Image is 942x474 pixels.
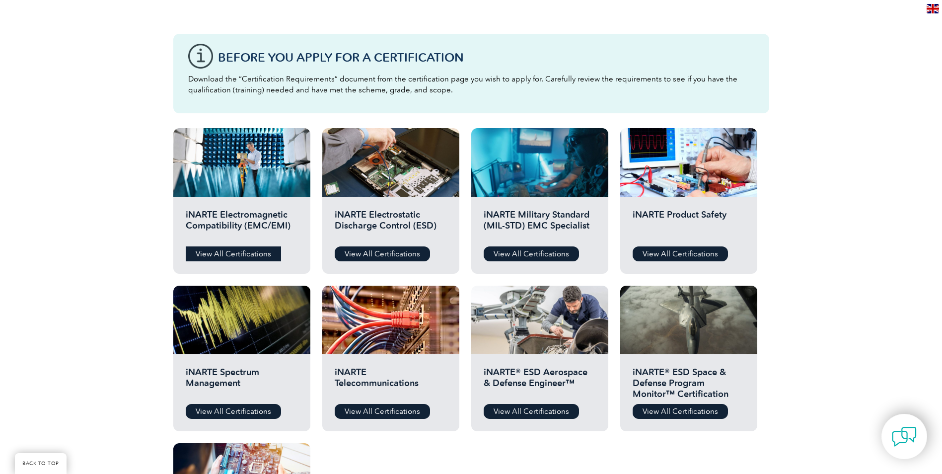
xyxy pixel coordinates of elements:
h2: iNARTE® ESD Space & Defense Program Monitor™ Certification [633,367,745,396]
a: View All Certifications [186,246,281,261]
a: View All Certifications [633,246,728,261]
a: View All Certifications [633,404,728,419]
h2: iNARTE Military Standard (MIL-STD) EMC Specialist [484,209,596,239]
h2: iNARTE Telecommunications [335,367,447,396]
h2: iNARTE Spectrum Management [186,367,298,396]
a: View All Certifications [335,404,430,419]
a: View All Certifications [186,404,281,419]
p: Download the “Certification Requirements” document from the certification page you wish to apply ... [188,74,754,95]
h2: iNARTE Electrostatic Discharge Control (ESD) [335,209,447,239]
a: View All Certifications [484,404,579,419]
a: BACK TO TOP [15,453,67,474]
h3: Before You Apply For a Certification [218,51,754,64]
a: View All Certifications [335,246,430,261]
h2: iNARTE Electromagnetic Compatibility (EMC/EMI) [186,209,298,239]
img: contact-chat.png [892,424,917,449]
a: View All Certifications [484,246,579,261]
h2: iNARTE Product Safety [633,209,745,239]
h2: iNARTE® ESD Aerospace & Defense Engineer™ [484,367,596,396]
img: en [927,4,939,13]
